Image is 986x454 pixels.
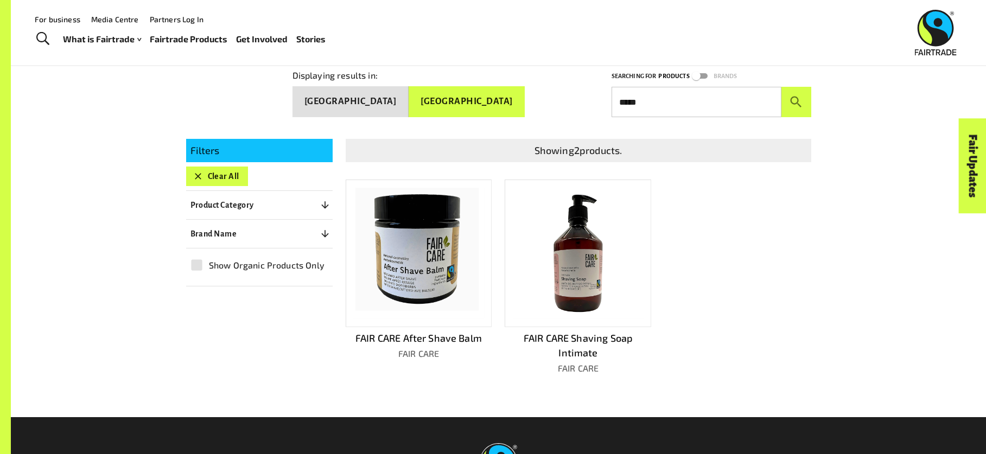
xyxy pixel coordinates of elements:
a: Fairtrade Products [150,31,227,47]
p: Filters [190,143,328,158]
p: FAIR CARE Shaving Soap Intimate [505,331,651,360]
p: Showing 2 products. [350,143,807,158]
p: Products [658,71,689,81]
a: What is Fairtrade [63,31,141,47]
p: FAIR CARE After Shave Balm [346,331,492,346]
a: For business [35,15,80,24]
a: FAIR CARE Shaving Soap IntimateFAIR CARE [505,180,651,375]
span: Show Organic Products Only [209,259,325,272]
button: Product Category [186,195,333,215]
p: Searching for [612,71,657,81]
button: [GEOGRAPHIC_DATA] [409,86,525,117]
p: Displaying results in: [292,69,378,82]
a: FAIR CARE After Shave BalmFAIR CARE [346,180,492,375]
a: Get Involved [236,31,288,47]
a: Toggle Search [29,25,56,53]
p: FAIR CARE [505,362,651,375]
a: Stories [296,31,326,47]
p: Brand Name [190,227,237,240]
a: Media Centre [91,15,139,24]
button: Brand Name [186,224,333,244]
button: [GEOGRAPHIC_DATA] [292,86,409,117]
p: Product Category [190,199,254,212]
button: Clear All [186,167,248,186]
img: Fairtrade Australia New Zealand logo [915,10,957,55]
a: Partners Log In [150,15,203,24]
p: Brands [714,71,737,81]
p: FAIR CARE [346,347,492,360]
